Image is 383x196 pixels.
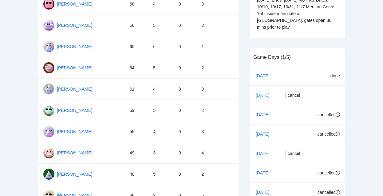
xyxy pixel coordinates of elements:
td: 0 [174,36,197,57]
td: 6 [148,36,173,57]
a: [PERSON_NAME] [57,2,92,6]
td: 5 [148,15,173,36]
a: [DATE] [255,110,275,119]
img: Gravatar for sokha price@gmail.com [43,147,54,158]
td: 0 [174,79,197,100]
span: info-circle [336,190,340,194]
a: [DATE] [255,91,275,100]
a: [PERSON_NAME] [57,150,92,155]
td: 2 [197,164,224,185]
button: cancel [285,150,302,157]
td: 49 [125,142,148,164]
td: done [308,66,345,86]
td: 5 [148,57,173,79]
a: [PERSON_NAME] [57,65,92,70]
td: 0 [174,100,197,121]
td: 2 [197,57,224,79]
td: 2 [197,100,224,121]
td: 5 [148,164,173,185]
td: 4 [197,142,224,164]
img: Gravatar for alice mayer@gmail.com [43,84,54,95]
div: Game Days (1/5) [253,48,341,66]
a: [PERSON_NAME] [57,172,92,177]
img: Gravatar for sue laux@gmail.com [43,62,54,73]
td: 0 [174,121,197,142]
span: info-circle [336,132,340,136]
a: [PERSON_NAME] [57,108,92,113]
img: Gravatar for maziar majzoob@gmail.com [43,169,54,180]
a: [DATE] [255,129,275,139]
td: 3 [197,79,224,100]
td: 61 [125,79,148,100]
span: cancelled [318,190,336,195]
a: [DATE] [255,71,275,80]
img: Gravatar for melissa lacro@gmail.com [43,20,54,31]
td: 65 [125,36,148,57]
a: [PERSON_NAME] [57,23,92,28]
img: Gravatar for navid iranpour@gmail.com [43,105,54,116]
span: cancelled [318,132,336,137]
td: 0 [174,57,197,79]
td: 1 [197,36,224,57]
td: 66 [125,15,148,36]
td: 59 [125,100,148,121]
a: [DATE] [255,168,275,178]
a: [DATE] [255,149,275,158]
span: info-circle [336,171,340,175]
td: 3 [148,142,173,164]
td: 4 [148,121,173,142]
img: Gravatar for mark anthony gamba@gmail.com [43,126,54,137]
td: 0 [174,164,197,185]
td: 5 [148,100,173,121]
a: [PERSON_NAME] [57,87,92,92]
td: 0 [174,142,197,164]
td: 2 [197,15,224,36]
span: info-circle [336,112,340,117]
a: [PERSON_NAME] [57,129,92,134]
img: Gravatar for yasir altahan@gmail.com [43,41,54,52]
td: 55 [125,121,148,142]
span: cancelled [318,112,336,117]
td: 48 [125,164,148,185]
button: cancel [285,92,302,99]
span: cancel [288,150,300,157]
td: 3 [197,121,224,142]
td: 64 [125,57,148,79]
span: cancelled [318,170,336,175]
span: cancel [288,92,300,99]
a: [PERSON_NAME] [57,44,92,49]
td: 0 [174,15,197,36]
td: 4 [148,79,173,100]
